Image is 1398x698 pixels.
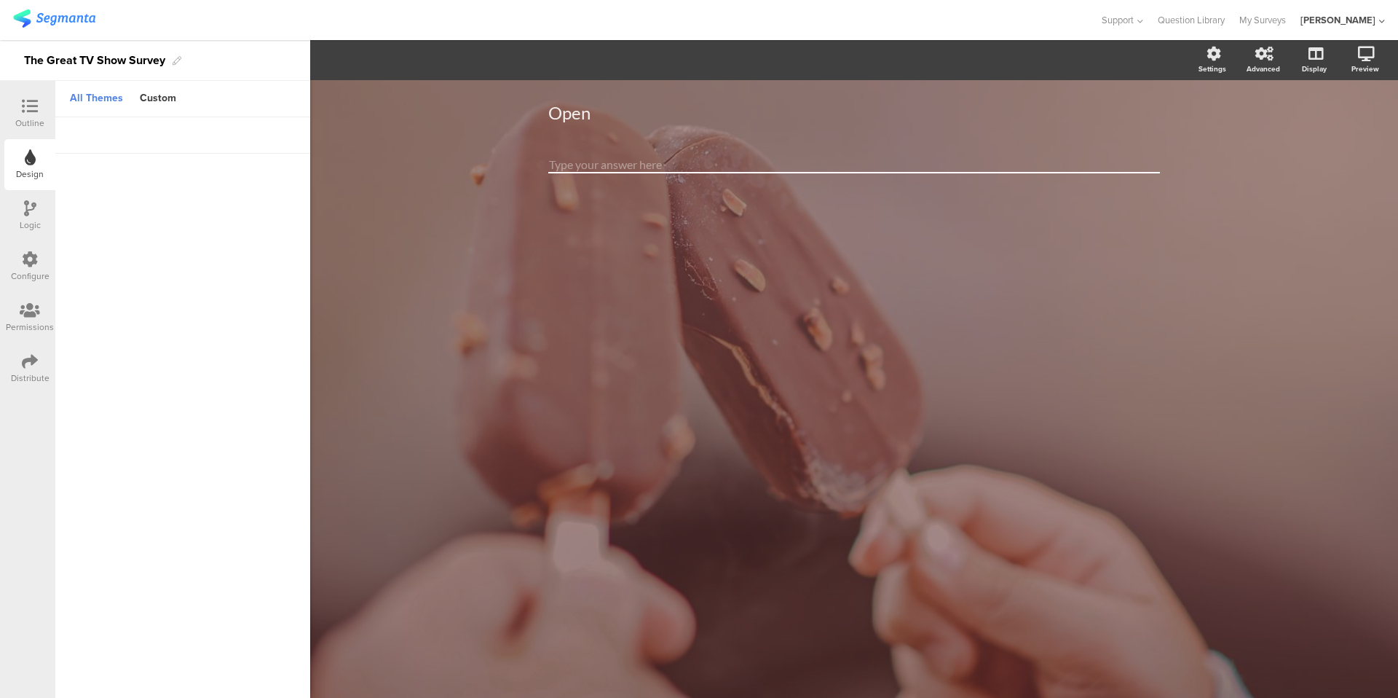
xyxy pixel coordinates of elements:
div: Preview [1351,63,1379,74]
div: Custom [133,87,183,111]
p: Open [548,102,1160,124]
div: All Themes [63,87,130,111]
div: Distribute [11,372,50,385]
div: Display [1302,63,1327,74]
div: Settings [1198,63,1226,74]
div: Logic [20,219,41,232]
img: segmanta logo [13,9,95,28]
div: Advanced [1247,63,1280,74]
div: Permissions [6,321,54,334]
div: [PERSON_NAME] [1300,13,1375,27]
div: The Great TV Show Survey [24,49,165,72]
div: Configure [11,270,50,283]
div: Outline [15,117,44,130]
div: Design [16,168,44,181]
span: Support [1102,13,1134,27]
